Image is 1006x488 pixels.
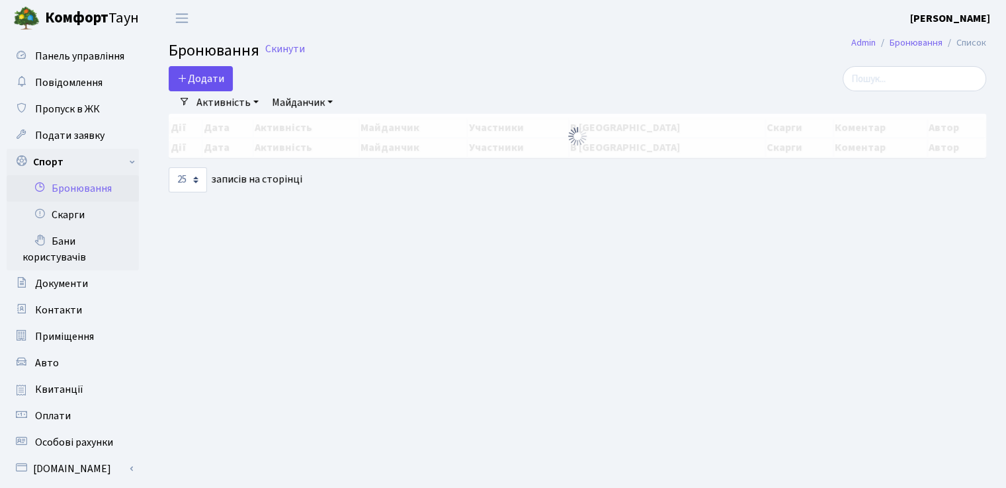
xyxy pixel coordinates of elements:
[7,202,139,228] a: Скарги
[35,356,59,370] span: Авто
[831,29,1006,57] nav: breadcrumb
[843,66,986,91] input: Пошук...
[7,122,139,149] a: Подати заявку
[169,167,302,192] label: записів на сторінці
[7,297,139,323] a: Контакти
[35,75,103,90] span: Повідомлення
[7,429,139,456] a: Особові рахунки
[267,91,338,114] a: Майданчик
[7,96,139,122] a: Пропуск в ЖК
[910,11,990,26] a: [PERSON_NAME]
[35,49,124,63] span: Панель управління
[7,323,139,350] a: Приміщення
[35,128,105,143] span: Подати заявку
[7,228,139,270] a: Бани користувачів
[45,7,139,30] span: Таун
[35,409,71,423] span: Оплати
[7,350,139,376] a: Авто
[35,435,113,450] span: Особові рахунки
[7,456,139,482] a: [DOMAIN_NAME]
[7,149,139,175] a: Спорт
[890,36,943,50] a: Бронювання
[169,66,233,91] button: Додати
[7,43,139,69] a: Панель управління
[567,126,588,147] img: Обробка...
[45,7,108,28] b: Комфорт
[7,175,139,202] a: Бронювання
[7,270,139,297] a: Документи
[35,329,94,344] span: Приміщення
[7,403,139,429] a: Оплати
[35,303,82,317] span: Контакти
[7,376,139,403] a: Квитанції
[943,36,986,50] li: Список
[35,276,88,291] span: Документи
[265,43,305,56] a: Скинути
[169,167,207,192] select: записів на сторінці
[7,69,139,96] a: Повідомлення
[35,102,100,116] span: Пропуск в ЖК
[191,91,264,114] a: Активність
[35,382,83,397] span: Квитанції
[851,36,876,50] a: Admin
[13,5,40,32] img: logo.png
[165,7,198,29] button: Переключити навігацію
[169,39,259,62] span: Бронювання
